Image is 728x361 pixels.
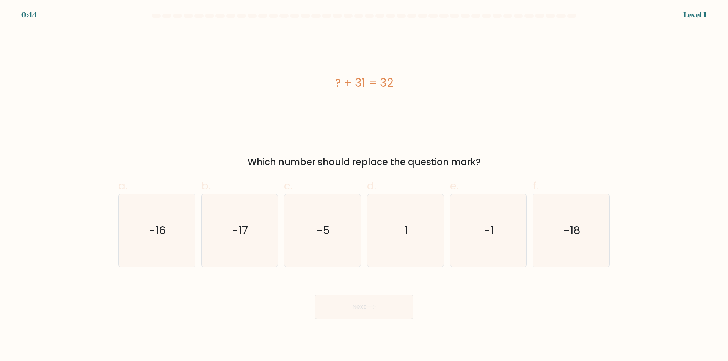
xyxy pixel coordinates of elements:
text: -17 [232,223,248,238]
div: Level 1 [683,9,707,20]
div: 0:44 [21,9,37,20]
span: f. [533,178,538,193]
span: c. [284,178,292,193]
span: e. [450,178,458,193]
text: -5 [317,223,330,238]
text: -18 [564,223,581,238]
div: ? + 31 = 32 [118,74,610,91]
span: d. [367,178,376,193]
span: b. [201,178,210,193]
text: 1 [405,223,408,238]
text: -1 [484,223,494,238]
div: Which number should replace the question mark? [123,155,605,169]
text: -16 [149,223,166,238]
button: Next [315,295,413,319]
span: a. [118,178,127,193]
